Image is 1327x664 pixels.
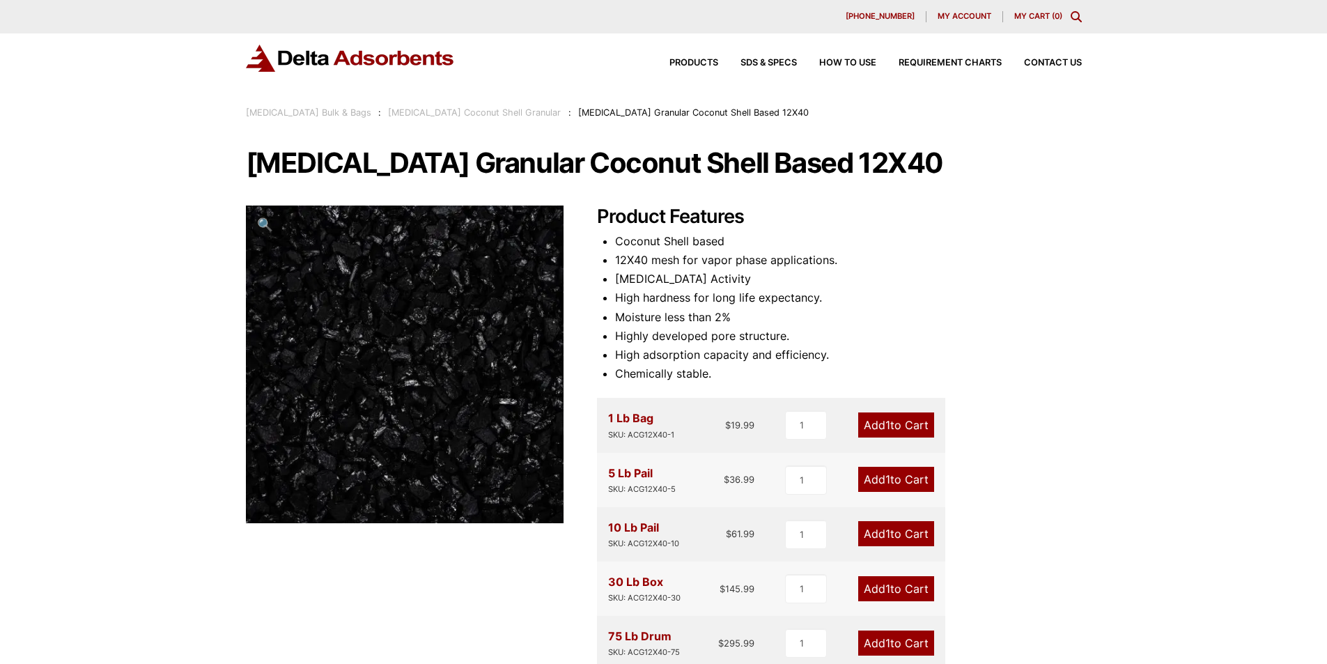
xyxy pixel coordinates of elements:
div: SKU: ACG12X40-10 [608,537,679,550]
bdi: 61.99 [726,528,754,539]
span: How to Use [819,59,876,68]
a: [PHONE_NUMBER] [835,11,926,22]
li: Chemically stable. [615,364,1082,383]
a: How to Use [797,59,876,68]
a: [MEDICAL_DATA] Coconut Shell Granular [388,107,561,118]
a: View full-screen image gallery [246,206,284,244]
a: Add1to Cart [858,631,934,656]
span: [PHONE_NUMBER] [846,13,915,20]
div: 1 Lb Bag [608,409,674,441]
span: Contact Us [1024,59,1082,68]
span: $ [720,583,725,594]
span: $ [725,419,731,431]
li: Highly developed pore structure. [615,327,1082,346]
span: : [378,107,381,118]
li: Coconut Shell based [615,232,1082,251]
span: My account [938,13,991,20]
bdi: 19.99 [725,419,754,431]
div: SKU: ACG12X40-1 [608,428,674,442]
a: Products [647,59,718,68]
span: 1 [885,636,890,650]
div: 5 Lb Pail [608,464,676,496]
h2: Product Features [597,206,1082,229]
a: Add1to Cart [858,576,934,601]
div: 30 Lb Box [608,573,681,605]
h1: [MEDICAL_DATA] Granular Coconut Shell Based 12X40 [246,148,1082,178]
bdi: 36.99 [724,474,754,485]
span: 1 [885,582,890,596]
div: 10 Lb Pail [608,518,679,550]
a: My Cart (0) [1014,11,1062,21]
li: Moisture less than 2% [615,308,1082,327]
div: Toggle Modal Content [1071,11,1082,22]
span: Requirement Charts [899,59,1002,68]
span: SDS & SPECS [740,59,797,68]
img: Delta Adsorbents [246,45,455,72]
span: $ [726,528,731,539]
span: 1 [885,527,890,541]
div: SKU: ACG12X40-30 [608,592,681,605]
span: 1 [885,418,890,432]
div: SKU: ACG12X40-75 [608,646,680,659]
a: SDS & SPECS [718,59,797,68]
span: Products [669,59,718,68]
a: Requirement Charts [876,59,1002,68]
a: My account [926,11,1003,22]
span: : [568,107,571,118]
a: [MEDICAL_DATA] Bulk & Bags [246,107,371,118]
span: [MEDICAL_DATA] Granular Coconut Shell Based 12X40 [578,107,809,118]
span: 🔍 [257,217,273,232]
span: $ [724,474,729,485]
bdi: 295.99 [718,638,754,649]
li: High adsorption capacity and efficiency. [615,346,1082,364]
div: 75 Lb Drum [608,627,680,659]
li: [MEDICAL_DATA] Activity [615,270,1082,288]
bdi: 145.99 [720,583,754,594]
span: $ [718,638,724,649]
a: Contact Us [1002,59,1082,68]
li: 12X40 mesh for vapor phase applications. [615,251,1082,270]
span: 0 [1055,11,1060,21]
li: High hardness for long life expectancy. [615,288,1082,307]
a: Add1to Cart [858,412,934,438]
div: SKU: ACG12X40-5 [608,483,676,496]
span: 1 [885,472,890,486]
a: Add1to Cart [858,467,934,492]
a: Add1to Cart [858,521,934,546]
